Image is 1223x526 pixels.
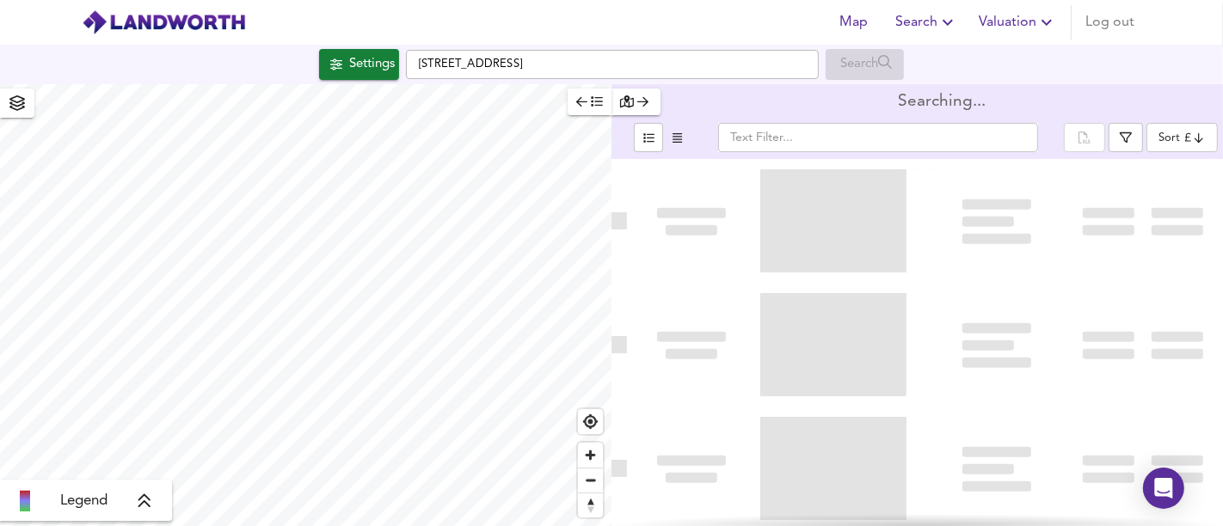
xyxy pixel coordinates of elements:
[578,492,603,517] button: Reset bearing to north
[578,468,603,492] span: Zoom out
[718,123,1038,152] input: Text Filter...
[319,49,399,80] div: Click to configure Search Settings
[1064,123,1105,152] div: split button
[60,491,108,511] span: Legend
[1143,468,1184,509] div: Open Intercom Messenger
[578,443,603,468] button: Zoom in
[1079,5,1141,40] button: Log out
[888,5,965,40] button: Search
[1146,123,1218,152] div: Sort
[578,493,603,517] span: Reset bearing to north
[1085,10,1134,34] span: Log out
[895,10,958,34] span: Search
[826,49,904,80] div: Enable a Source before running a Search
[406,50,819,79] input: Enter a location...
[349,53,395,76] div: Settings
[578,409,603,434] button: Find my location
[319,49,399,80] button: Settings
[972,5,1064,40] button: Valuation
[82,9,246,35] img: logo
[827,5,882,40] button: Map
[833,10,875,34] span: Map
[578,468,603,492] button: Zoom out
[898,94,986,111] div: Searching...
[979,10,1057,34] span: Valuation
[1158,130,1180,146] div: Sort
